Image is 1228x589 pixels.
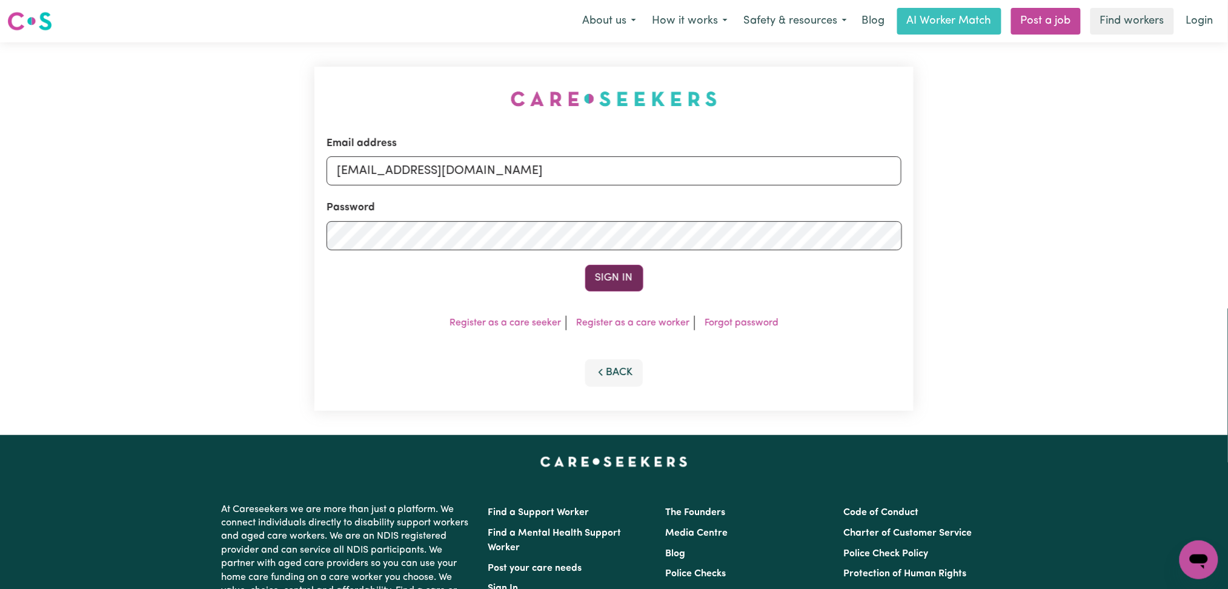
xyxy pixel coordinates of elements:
a: Police Check Policy [843,549,928,559]
button: How it works [644,8,735,34]
iframe: Button to launch messaging window [1180,541,1218,579]
a: Police Checks [666,569,726,579]
a: Blog [855,8,892,35]
a: Find a Support Worker [488,508,589,517]
a: Media Centre [666,528,728,538]
label: Email address [327,136,397,151]
a: Post a job [1011,8,1081,35]
a: Code of Conduct [843,508,918,517]
button: Safety & resources [735,8,855,34]
a: Post your care needs [488,564,582,573]
img: Careseekers logo [7,10,52,32]
input: Email address [327,156,902,185]
a: Careseekers logo [7,7,52,35]
a: Protection of Human Rights [843,569,966,579]
button: Back [585,359,643,386]
a: Login [1179,8,1221,35]
label: Password [327,200,375,216]
button: Sign In [585,265,643,291]
a: Find a Mental Health Support Worker [488,528,622,553]
a: Charter of Customer Service [843,528,972,538]
a: Blog [666,549,686,559]
a: AI Worker Match [897,8,1001,35]
a: Careseekers home page [540,457,688,467]
a: The Founders [666,508,726,517]
a: Register as a care worker [576,318,689,328]
button: About us [574,8,644,34]
a: Forgot password [705,318,778,328]
a: Register as a care seeker [450,318,561,328]
a: Find workers [1090,8,1174,35]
